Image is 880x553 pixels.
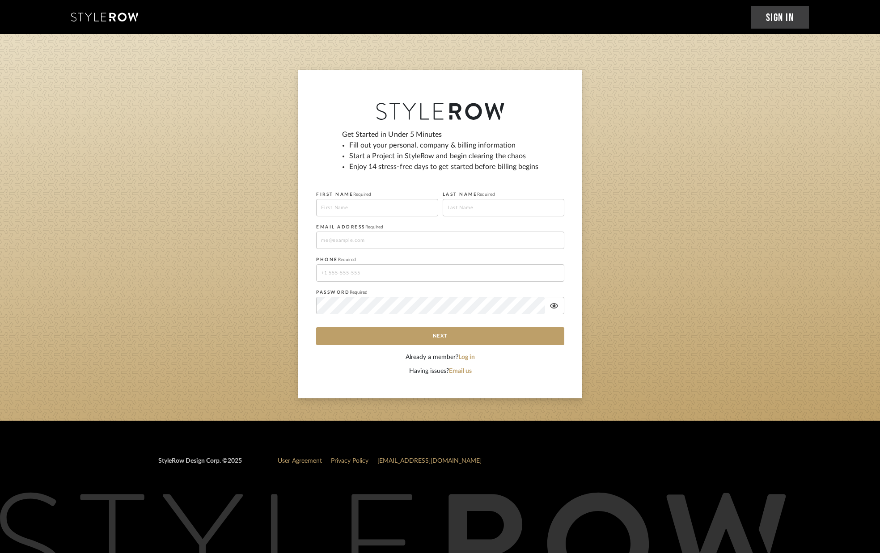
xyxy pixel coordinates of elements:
span: Required [477,192,495,197]
div: Already a member? [316,353,564,362]
button: Next [316,327,564,345]
span: Required [350,290,368,295]
input: me@example.com [316,232,564,249]
a: [EMAIL_ADDRESS][DOMAIN_NAME] [377,458,482,464]
a: Privacy Policy [331,458,368,464]
div: Get Started in Under 5 Minutes [342,129,539,179]
a: User Agreement [278,458,322,464]
li: Start a Project in StyleRow and begin clearing the chaos [349,151,539,161]
input: +1 555-555-555 [316,264,564,282]
label: FIRST NAME [316,192,371,197]
input: Last Name [443,199,565,216]
li: Enjoy 14 stress-free days to get started before billing begins [349,161,539,172]
span: Required [365,225,383,229]
button: Log in [458,353,475,362]
label: EMAIL ADDRESS [316,224,383,230]
input: First Name [316,199,438,216]
span: Required [338,258,356,262]
a: Email us [449,368,472,374]
span: Required [353,192,371,197]
label: LAST NAME [443,192,495,197]
label: PHONE [316,257,356,262]
div: Having issues? [316,367,564,376]
div: StyleRow Design Corp. ©2025 [158,456,242,473]
a: Sign In [751,6,809,29]
li: Fill out your personal, company & billing information [349,140,539,151]
label: PASSWORD [316,290,368,295]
